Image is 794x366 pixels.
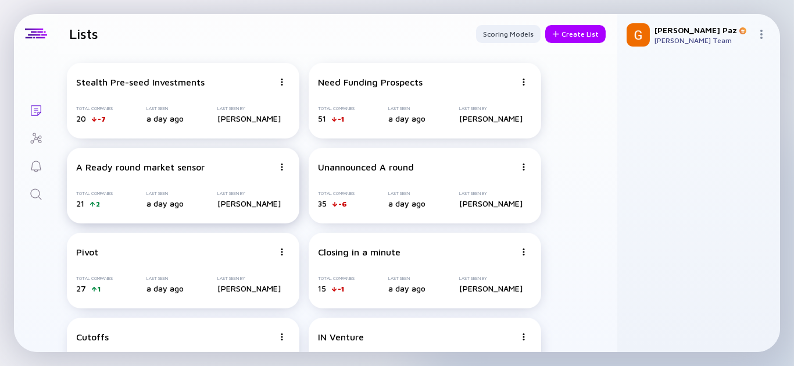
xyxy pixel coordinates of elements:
[76,113,86,123] span: 20
[217,106,281,111] div: Last Seen By
[459,198,523,208] div: [PERSON_NAME]
[459,283,523,293] div: [PERSON_NAME]
[388,191,425,196] div: Last Seen
[217,113,281,123] div: [PERSON_NAME]
[388,106,425,111] div: Last Seen
[278,164,285,170] img: Menu
[76,332,109,342] div: Cutoffs
[14,95,58,123] a: Lists
[318,106,355,111] div: Total Companies
[318,198,327,208] span: 35
[76,198,84,208] span: 21
[388,113,425,123] div: a day ago
[146,276,184,281] div: Last Seen
[459,276,523,281] div: Last Seen By
[146,106,184,111] div: Last Seen
[520,164,527,170] img: Menu
[14,123,58,151] a: Investor Map
[76,283,86,293] span: 27
[318,191,355,196] div: Total Companies
[76,77,205,87] div: Stealth Pre-seed Investments
[338,200,347,208] div: -6
[278,333,285,340] img: Menu
[76,247,98,257] div: Pivot
[146,113,184,123] div: a day ago
[318,113,326,123] span: 51
[69,26,98,42] h1: Lists
[459,191,523,196] div: Last Seen By
[278,79,285,86] img: Menu
[76,106,113,111] div: Total Companies
[318,247,400,257] div: Closing in a minute
[757,30,766,39] img: Menu
[627,23,650,47] img: Gil Profile Picture
[14,179,58,207] a: Search
[98,115,106,123] div: -7
[520,248,527,255] img: Menu
[217,276,281,281] div: Last Seen By
[217,198,281,208] div: [PERSON_NAME]
[76,276,113,281] div: Total Companies
[318,77,423,87] div: Need Funding Prospects
[146,198,184,208] div: a day ago
[459,106,523,111] div: Last Seen By
[318,283,326,293] span: 15
[388,198,425,208] div: a day ago
[14,151,58,179] a: Reminders
[476,25,541,43] button: Scoring Models
[318,276,355,281] div: Total Companies
[520,79,527,86] img: Menu
[146,283,184,293] div: a day ago
[98,285,101,293] div: 1
[338,115,344,123] div: -1
[459,113,523,123] div: [PERSON_NAME]
[76,191,113,196] div: Total Companies
[520,333,527,340] img: Menu
[96,200,100,208] div: 2
[146,191,184,196] div: Last Seen
[318,332,364,342] div: IN Venture
[654,25,752,35] div: [PERSON_NAME] Paz
[338,285,344,293] div: -1
[318,162,414,172] div: Unannounced A round
[388,283,425,293] div: a day ago
[217,283,281,293] div: [PERSON_NAME]
[654,36,752,45] div: [PERSON_NAME] Team
[76,162,205,172] div: A Ready round market sensor
[545,25,606,43] button: Create List
[278,248,285,255] img: Menu
[388,276,425,281] div: Last Seen
[217,191,281,196] div: Last Seen By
